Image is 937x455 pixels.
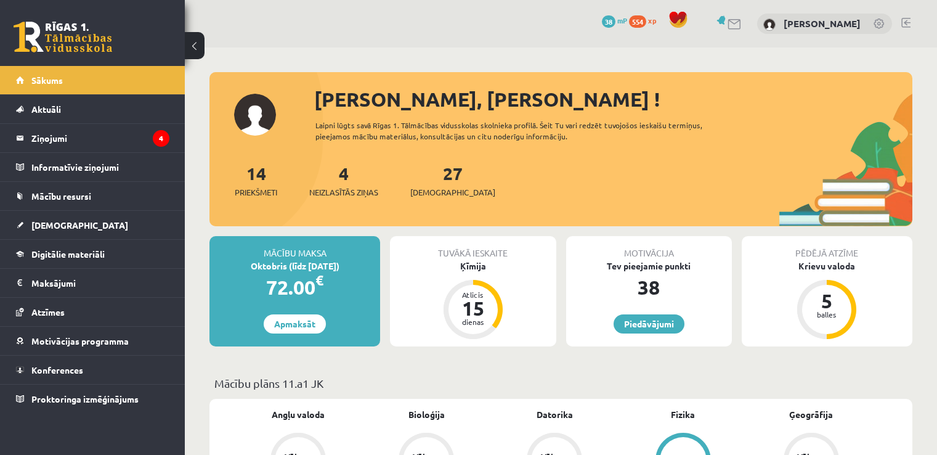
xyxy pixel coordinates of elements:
[390,260,556,273] div: Ķīmija
[808,311,845,318] div: balles
[566,236,732,260] div: Motivācija
[617,15,627,25] span: mP
[31,393,139,404] span: Proktoringa izmēģinājums
[309,162,378,199] a: 4Neizlasītās ziņas
[209,273,380,302] div: 72.00
[31,335,129,346] span: Motivācijas programma
[602,15,627,25] a: 38 mP
[455,318,492,326] div: dienas
[16,327,169,355] a: Motivācijas programma
[16,298,169,326] a: Atzīmes
[209,260,380,273] div: Oktobris (līdz [DATE])
[16,124,169,152] a: Ziņojumi4
[31,75,63,86] span: Sākums
[153,130,169,147] i: 4
[455,291,492,298] div: Atlicis
[742,260,912,273] div: Krievu valoda
[410,162,495,199] a: 27[DEMOGRAPHIC_DATA]
[784,17,861,30] a: [PERSON_NAME]
[272,408,325,421] a: Angļu valoda
[614,314,684,334] a: Piedāvājumi
[31,191,91,202] span: Mācību resursi
[31,364,83,375] span: Konferences
[566,260,732,273] div: Tev pieejamie punkti
[16,182,169,210] a: Mācību resursi
[455,298,492,318] div: 15
[31,248,105,260] span: Digitālie materiāli
[314,84,912,114] div: [PERSON_NAME], [PERSON_NAME] !
[315,271,323,289] span: €
[31,104,61,115] span: Aktuāli
[537,408,573,421] a: Datorika
[309,186,378,199] span: Neizlasītās ziņas
[742,260,912,341] a: Krievu valoda 5 balles
[789,408,833,421] a: Ģeogrāfija
[763,18,776,31] img: Raivo Aleksis Bušs
[410,186,495,199] span: [DEMOGRAPHIC_DATA]
[235,162,277,199] a: 14Priekšmeti
[390,260,556,341] a: Ķīmija Atlicis 15 dienas
[214,375,907,391] p: Mācību plāns 11.a1 JK
[264,314,326,334] a: Apmaksāt
[14,22,112,52] a: Rīgas 1. Tālmācības vidusskola
[16,66,169,94] a: Sākums
[31,306,65,318] span: Atzīmes
[16,356,169,384] a: Konferences
[808,291,845,311] div: 5
[16,95,169,123] a: Aktuāli
[671,408,695,421] a: Fizika
[209,236,380,260] div: Mācību maksa
[629,15,662,25] a: 554 xp
[31,153,169,181] legend: Informatīvie ziņojumi
[16,269,169,297] a: Maksājumi
[16,153,169,181] a: Informatīvie ziņojumi
[235,186,277,199] span: Priekšmeti
[566,273,732,302] div: 38
[602,15,615,28] span: 38
[16,385,169,413] a: Proktoringa izmēģinājums
[31,219,128,231] span: [DEMOGRAPHIC_DATA]
[31,124,169,152] legend: Ziņojumi
[408,408,445,421] a: Bioloģija
[390,236,556,260] div: Tuvākā ieskaite
[648,15,656,25] span: xp
[629,15,646,28] span: 554
[742,236,912,260] div: Pēdējā atzīme
[16,240,169,268] a: Digitālie materiāli
[31,269,169,297] legend: Maksājumi
[16,211,169,239] a: [DEMOGRAPHIC_DATA]
[315,120,737,142] div: Laipni lūgts savā Rīgas 1. Tālmācības vidusskolas skolnieka profilā. Šeit Tu vari redzēt tuvojošo...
